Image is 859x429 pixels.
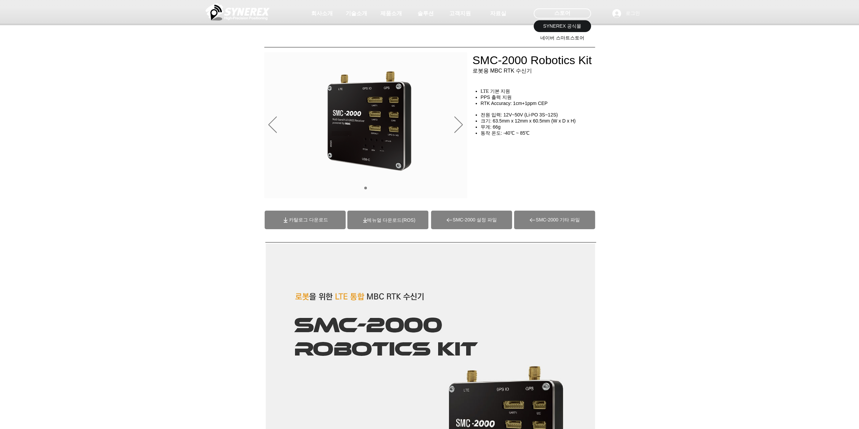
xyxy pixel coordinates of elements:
[534,20,591,32] a: SYNEREX 공식몰
[490,10,506,17] span: 자료실
[481,7,515,20] a: 자료실
[206,2,270,22] img: 씨너렉스_White_simbol_대지 1.png
[481,130,530,136] span: 동작 온도: -40℃ ~ 85℃
[481,101,548,106] span: RTK Accuracy: 1cm+1ppm CEP
[305,7,339,20] a: 회사소개
[409,7,442,20] a: 솔루션
[453,217,497,223] span: SMC-2000 설정 파일
[543,23,581,30] span: SYNEREX 공식몰
[325,71,413,172] img: 대지 2.png
[265,211,346,229] a: 카탈로그 다운로드
[264,52,467,198] div: 슬라이드쇼
[443,7,477,20] a: 고객지원
[623,10,642,17] span: 로그인
[534,32,591,44] a: 네이버 스마트스토어
[364,187,367,189] a: 01
[781,400,859,429] iframe: Wix Chat
[289,217,328,223] span: 카탈로그 다운로드
[362,187,370,189] nav: 슬라이드
[536,217,580,223] span: SMC-2000 기타 파일
[540,35,584,42] span: 네이버 스마트스토어
[431,211,512,229] a: SMC-2000 설정 파일
[454,116,463,134] button: 다음
[481,118,576,124] span: 크기: 63.5mm x 12mm x 60.5mm (W x D x H)
[311,10,333,17] span: 회사소개
[418,10,434,17] span: 솔루션
[481,112,558,117] span: 전원 입력: 12V~50V (Li-PO 3S~12S)
[608,7,645,20] button: 로그인
[346,10,367,17] span: 기술소개
[534,8,591,19] div: 스토어
[514,211,595,229] a: SMC-2000 기타 파일
[481,124,501,130] span: 무게: 66g
[449,10,471,17] span: 고객지원
[374,7,408,20] a: 제품소개
[554,9,570,17] span: 스토어
[380,10,402,17] span: 제품소개
[268,116,277,134] button: 이전
[340,7,373,20] a: 기술소개
[367,217,415,223] a: (ROS)메뉴얼 다운로드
